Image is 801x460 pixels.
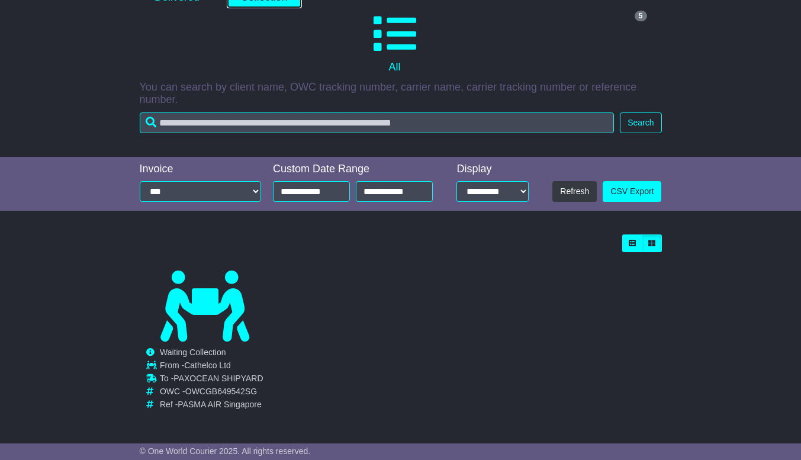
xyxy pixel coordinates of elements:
span: © One World Courier 2025. All rights reserved. [140,446,311,456]
span: 5 [635,11,647,21]
span: Waiting Collection [160,348,226,357]
td: OWC - [160,387,263,400]
span: Cathelco Ltd [184,361,231,370]
button: Refresh [552,181,597,202]
div: Custom Date Range [273,163,439,176]
span: PASMA AIR Singapore [178,400,261,409]
a: CSV Export [603,181,661,202]
div: Invoice [140,163,262,176]
a: 5 All [140,8,650,78]
td: Ref - [160,400,263,410]
td: To - [160,374,263,387]
button: Search [620,112,661,133]
p: You can search by client name, OWC tracking number, carrier name, carrier tracking number or refe... [140,81,662,107]
span: PAXOCEAN SHIPYARD [173,374,263,383]
span: OWCGB649542SG [185,387,257,396]
div: Display [456,163,529,176]
td: From - [160,361,263,374]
